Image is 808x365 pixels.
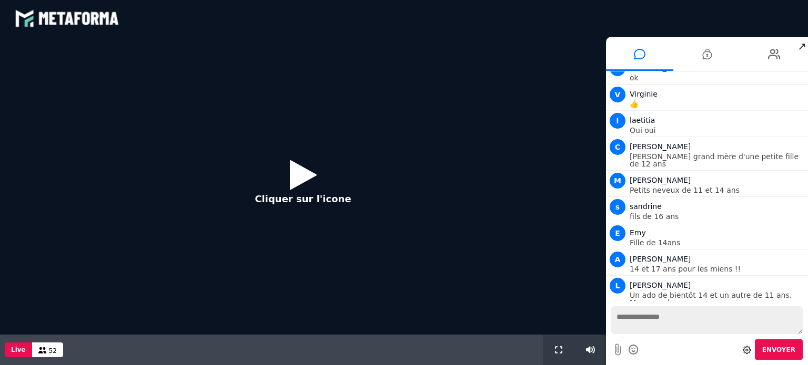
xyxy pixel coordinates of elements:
[755,339,803,360] button: Envoyer
[630,127,805,134] p: Oui oui
[255,192,351,206] p: Cliquer sur l'icone
[610,252,625,267] span: A
[630,281,691,289] span: [PERSON_NAME]
[630,90,658,98] span: Virginie
[630,255,691,263] span: [PERSON_NAME]
[49,347,57,354] span: 52
[630,142,691,151] span: [PERSON_NAME]
[610,173,625,189] span: M
[630,265,805,273] p: 14 et 17 ans pour les miens !!
[762,346,795,353] span: Envoyer
[630,239,805,246] p: Fille de 14ans
[610,225,625,241] span: E
[610,199,625,215] span: s
[630,153,805,168] p: [PERSON_NAME] grand mère d'une petite fille de 12 ans
[630,74,805,81] p: ok
[5,342,32,357] button: Live
[630,176,691,184] span: [PERSON_NAME]
[630,213,805,220] p: fils de 16 ans
[610,113,625,129] span: l
[630,100,805,108] p: 👍
[244,152,361,220] button: Cliquer sur l'icone
[630,116,655,124] span: laetitia
[610,278,625,294] span: L
[796,37,808,56] span: ↗
[630,291,805,306] p: Un ado de bientôt 14 et un autre de 11 ans. Maman solo
[610,87,625,102] span: V
[630,186,805,194] p: Petits neveux de 11 et 14 ans
[630,202,662,211] span: sandrine
[630,228,646,237] span: Emy
[610,139,625,155] span: C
